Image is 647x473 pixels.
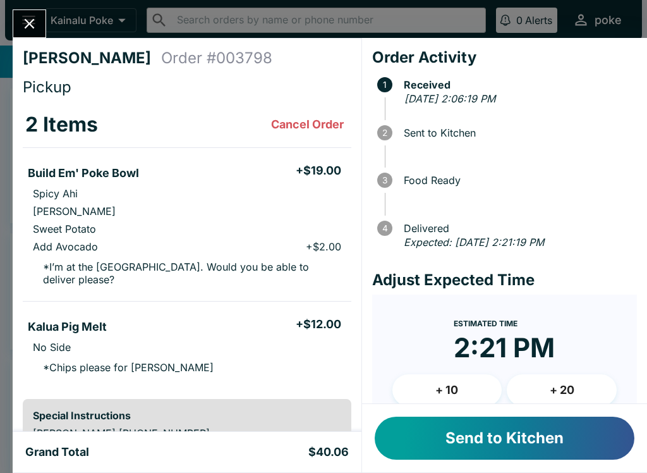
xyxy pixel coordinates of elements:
[161,49,272,68] h4: Order # 003798
[454,331,555,364] time: 2:21 PM
[392,374,502,406] button: + 10
[382,175,387,185] text: 3
[375,417,634,460] button: Send to Kitchen
[454,319,517,328] span: Estimated Time
[33,261,341,286] p: * I’m at the [GEOGRAPHIC_DATA]. Would you be able to deliver please?
[397,127,637,138] span: Sent to Kitchen
[404,236,544,249] em: Expected: [DATE] 2:21:19 PM
[306,240,341,253] p: + $2.00
[397,223,637,234] span: Delivered
[296,317,341,332] h5: + $12.00
[25,112,98,137] h3: 2 Items
[382,223,387,233] text: 4
[25,445,89,460] h5: Grand Total
[28,166,139,181] h5: Build Em' Poke Bowl
[33,240,98,253] p: Add Avocado
[33,223,96,235] p: Sweet Potato
[397,175,637,186] span: Food Ready
[296,163,341,178] h5: + $19.00
[308,445,349,460] h5: $40.06
[33,187,78,200] p: Spicy Ahi
[33,205,116,218] p: [PERSON_NAME]
[28,319,107,335] h5: Kalua Pig Melt
[33,361,214,374] p: * Chips please for [PERSON_NAME]
[33,409,341,422] h6: Special Instructions
[372,271,637,290] h4: Adjust Expected Time
[383,80,387,90] text: 1
[372,48,637,67] h4: Order Activity
[397,79,637,90] span: Received
[33,341,71,353] p: No Side
[13,10,45,37] button: Close
[23,49,161,68] h4: [PERSON_NAME]
[33,427,341,439] p: [PERSON_NAME] [PHONE_NUMBER]
[266,112,349,137] button: Cancel Order
[23,102,351,389] table: orders table
[23,78,71,96] span: Pickup
[507,374,617,406] button: + 20
[382,128,387,138] text: 2
[404,92,495,105] em: [DATE] 2:06:19 PM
